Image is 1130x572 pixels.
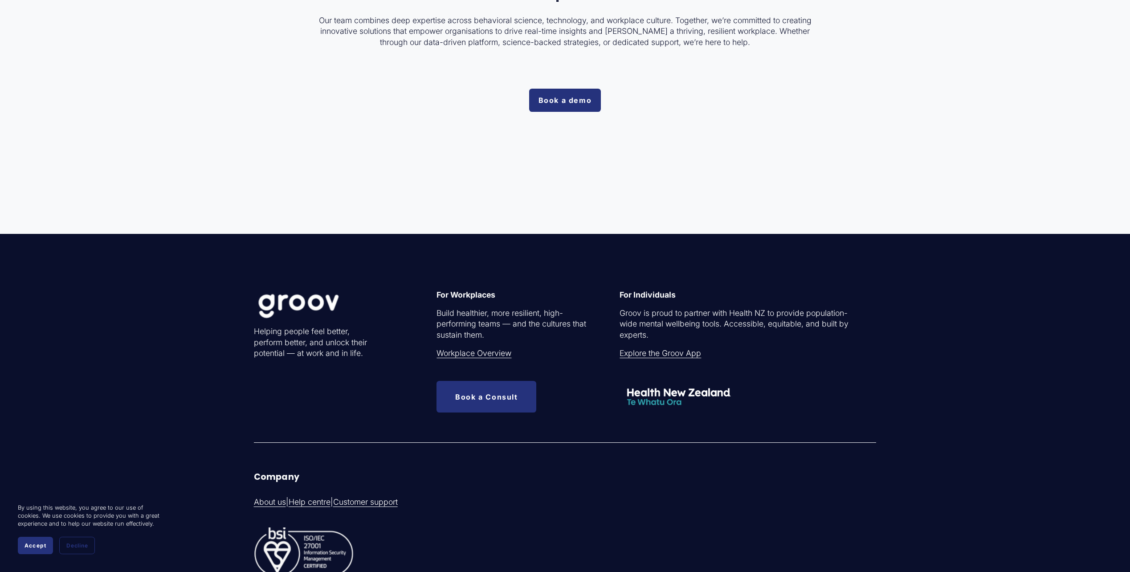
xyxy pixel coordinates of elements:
button: Decline [59,537,95,554]
p: Our team combines deep expertise across behavioral science, technology, and workplace culture. To... [306,15,824,48]
section: Cookie banner [9,495,169,563]
span: Decline [66,542,88,549]
button: Accept [18,537,53,554]
a: Customer support [333,497,398,508]
a: Book a Consult [436,381,536,413]
strong: For Workplaces [436,290,495,299]
p: Helping people feel better, perform better, and unlock their potential — at work and in life. [254,326,380,359]
p: | | [254,497,563,508]
a: Explore the Groov App [620,348,701,359]
a: Help centre [289,497,330,508]
a: About us [254,497,286,508]
p: Build healthier, more resilient, high-performing teams — and the cultures that sustain them. [436,308,588,341]
a: Workplace Overview [436,348,511,359]
strong: For Individuals [620,290,676,299]
a: Book a demo [529,89,601,112]
span: Accept [24,542,46,549]
strong: Company [254,471,299,483]
p: Groov is proud to partner with Health NZ to provide population-wide mental wellbeing tools. Acces... [620,308,850,341]
p: By using this website, you agree to our use of cookies. We use cookies to provide you with a grea... [18,504,160,528]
